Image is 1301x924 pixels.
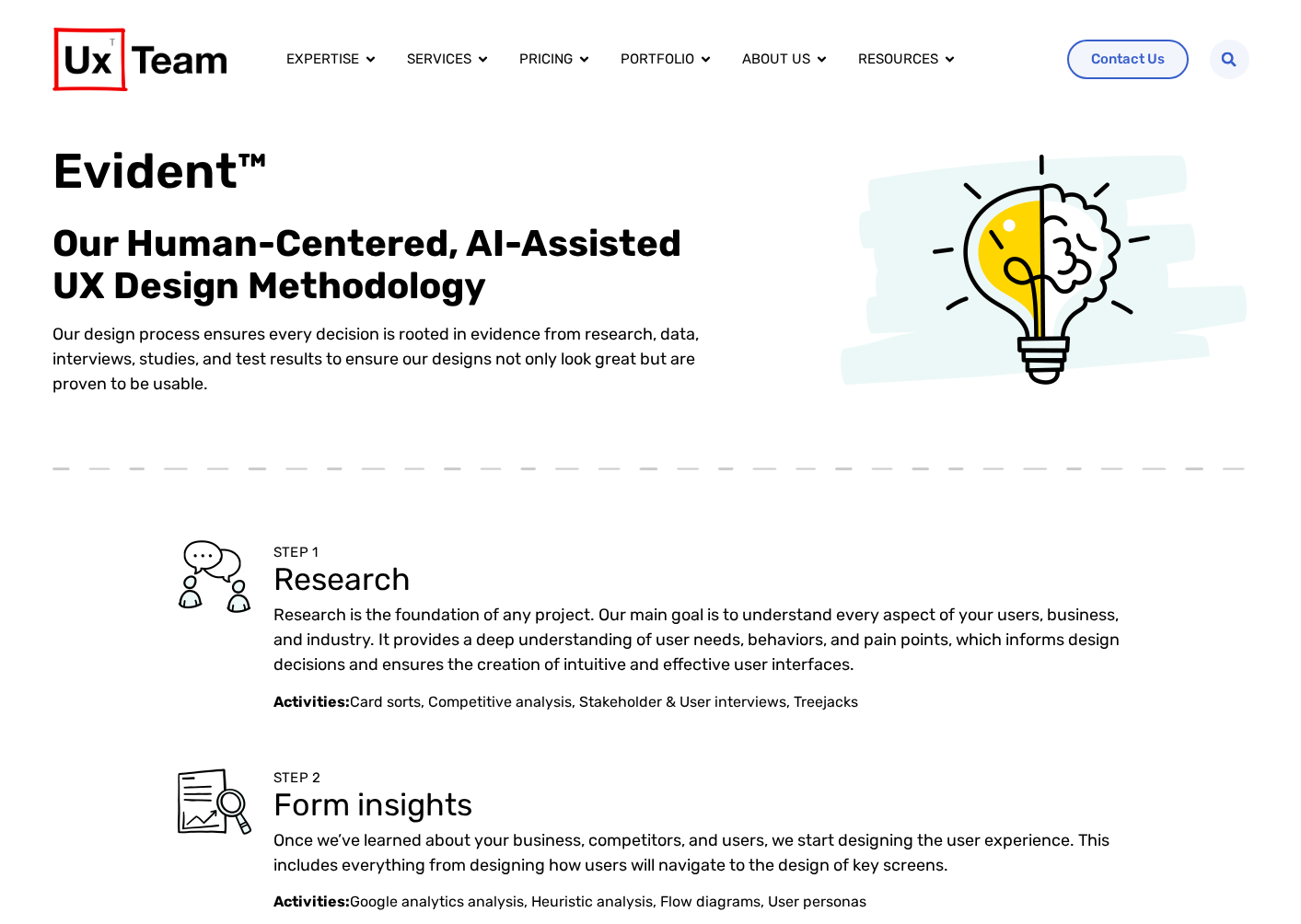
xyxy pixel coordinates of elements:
[1210,40,1249,79] div: Search
[858,49,938,70] a: Resources
[273,691,1123,713] p: Card sorts, Competitive analysis, Stakeholder & User interviews, Treejacks
[272,41,1052,77] div: Menu Toggle
[742,49,810,70] a: About us
[52,28,227,91] img: UX Team Logo
[286,49,359,70] a: Expertise
[52,223,735,307] h2: Our Human-Centered, AI-Assisted UX Design Methodology
[273,693,350,710] strong: Activities:
[273,790,1123,821] h3: Form insights
[1091,52,1165,66] span: Contact Us
[621,49,694,70] a: Portfolio
[519,49,573,70] a: Pricing
[273,828,1123,878] p: Once we’ve learned about your business, competitors, and users, we start designing the user exper...
[1067,40,1189,79] a: Contact Us
[273,603,1123,677] p: Research is the foundation of any project. Our main goal is to understand every aspect of your us...
[273,769,320,786] span: STEP 2
[52,322,735,397] p: Our design process ensures every decision is rooted in evidence from research, data, interviews, ...
[407,49,471,70] a: Services
[272,41,1052,77] nav: Menu
[52,141,735,201] h1: Evident™
[273,893,350,910] strong: Activities:
[273,891,1123,913] p: Google analytics analysis, Heuristic analysis, Flow diagrams, User personas
[273,564,1123,595] h3: Research
[273,544,318,560] span: STEP 1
